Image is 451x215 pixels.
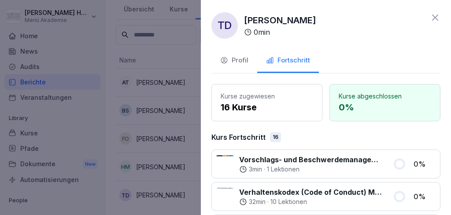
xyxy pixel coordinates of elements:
[239,165,382,174] div: ·
[211,132,266,142] p: Kurs Fortschritt
[221,101,313,114] p: 16 Kurse
[211,12,238,39] div: TD
[220,55,248,66] div: Profil
[339,101,431,114] p: 0 %
[254,27,270,37] p: 0 min
[414,191,436,202] p: 0 %
[414,159,436,169] p: 0 %
[267,165,299,174] p: 1 Lektionen
[239,154,382,165] p: Vorschlags- und Beschwerdemanagement bei Menü 2000
[257,49,319,73] button: Fortschritt
[239,197,382,206] div: ·
[211,49,257,73] button: Profil
[249,165,262,174] p: 3 min
[339,91,431,101] p: Kurse abgeschlossen
[239,187,382,197] p: Verhaltenskodex (Code of Conduct) Menü 2000
[270,197,307,206] p: 10 Lektionen
[270,132,281,142] div: 16
[244,14,316,27] p: [PERSON_NAME]
[266,55,310,66] div: Fortschritt
[221,91,313,101] p: Kurse zugewiesen
[249,197,266,206] p: 32 min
